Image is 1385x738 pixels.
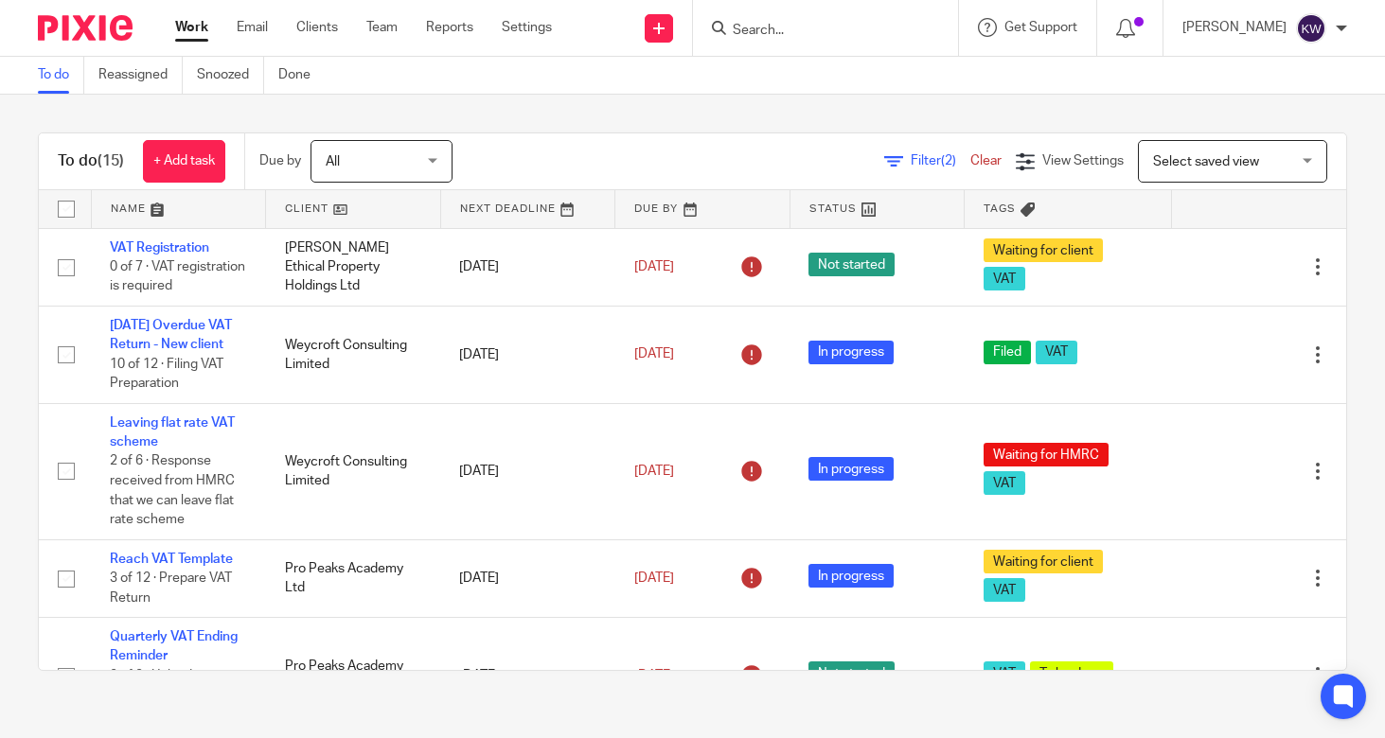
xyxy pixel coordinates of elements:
[110,260,245,293] span: 0 of 7 · VAT registration is required
[808,661,895,685] span: Not started
[808,253,895,276] span: Not started
[110,669,234,721] span: 0 of 2 · Upload Uncoded Statement Lines for the Quarter
[440,539,615,617] td: [DATE]
[366,18,398,37] a: Team
[110,319,232,351] a: [DATE] Overdue VAT Return - New client
[266,228,441,306] td: [PERSON_NAME] Ethical Property Holdings Ltd
[911,154,970,167] span: Filter
[110,571,232,605] span: 3 of 12 · Prepare VAT Return
[984,578,1025,602] span: VAT
[440,306,615,403] td: [DATE]
[266,306,441,403] td: Weycroft Consulting Limited
[984,661,1025,685] span: VAT
[984,550,1103,573] span: Waiting for client
[98,57,183,94] a: Reassigned
[296,18,338,37] a: Clients
[110,553,233,566] a: Reach VAT Template
[197,57,264,94] a: Snoozed
[237,18,268,37] a: Email
[38,15,133,41] img: Pixie
[110,241,209,255] a: VAT Registration
[266,618,441,734] td: Pro Peaks Academy Ltd
[440,228,615,306] td: [DATE]
[634,571,674,585] span: [DATE]
[98,153,124,168] span: (15)
[984,238,1103,262] span: Waiting for client
[266,539,441,617] td: Pro Peaks Academy Ltd
[808,564,894,588] span: In progress
[1153,155,1259,168] span: Select saved view
[1296,13,1326,44] img: svg%3E
[58,151,124,171] h1: To do
[634,348,674,361] span: [DATE]
[808,457,894,481] span: In progress
[110,630,238,662] a: Quarterly VAT Ending Reminder
[634,260,674,273] span: [DATE]
[278,57,325,94] a: Done
[941,154,956,167] span: (2)
[1004,21,1077,34] span: Get Support
[266,403,441,539] td: Weycroft Consulting Limited
[259,151,301,170] p: Due by
[426,18,473,37] a: Reports
[1036,341,1077,364] span: VAT
[440,618,615,734] td: [DATE]
[984,341,1031,364] span: Filed
[634,465,674,478] span: [DATE]
[175,18,208,37] a: Work
[110,358,223,391] span: 10 of 12 · Filing VAT Preparation
[110,416,235,448] a: Leaving flat rate VAT scheme
[143,140,225,183] a: + Add task
[634,669,674,682] span: [DATE]
[984,471,1025,495] span: VAT
[38,57,84,94] a: To do
[984,203,1016,214] span: Tags
[984,267,1025,290] span: VAT
[110,455,235,527] span: 2 of 6 · Response received from HMRC that we can leave flat rate scheme
[502,18,552,37] a: Settings
[326,155,340,168] span: All
[1042,154,1124,167] span: View Settings
[808,341,894,364] span: In progress
[1182,18,1287,37] p: [PERSON_NAME]
[970,154,1002,167] a: Clear
[731,23,901,40] input: Search
[440,403,615,539] td: [DATE]
[984,443,1109,466] span: Waiting for HMRC
[1030,661,1113,685] span: To be done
